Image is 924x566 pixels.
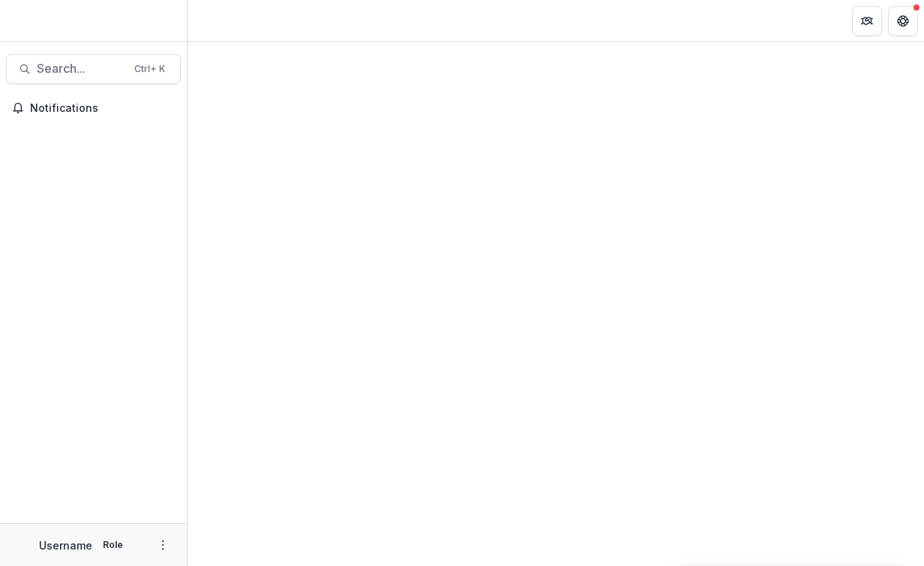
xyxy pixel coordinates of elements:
[154,536,172,554] button: More
[888,6,918,36] button: Get Help
[98,538,128,552] p: Role
[852,6,882,36] button: Partners
[39,537,92,553] p: Username
[6,54,181,84] button: Search...
[30,102,175,115] span: Notifications
[131,61,168,77] div: Ctrl + K
[37,62,125,76] span: Search...
[6,96,181,120] button: Notifications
